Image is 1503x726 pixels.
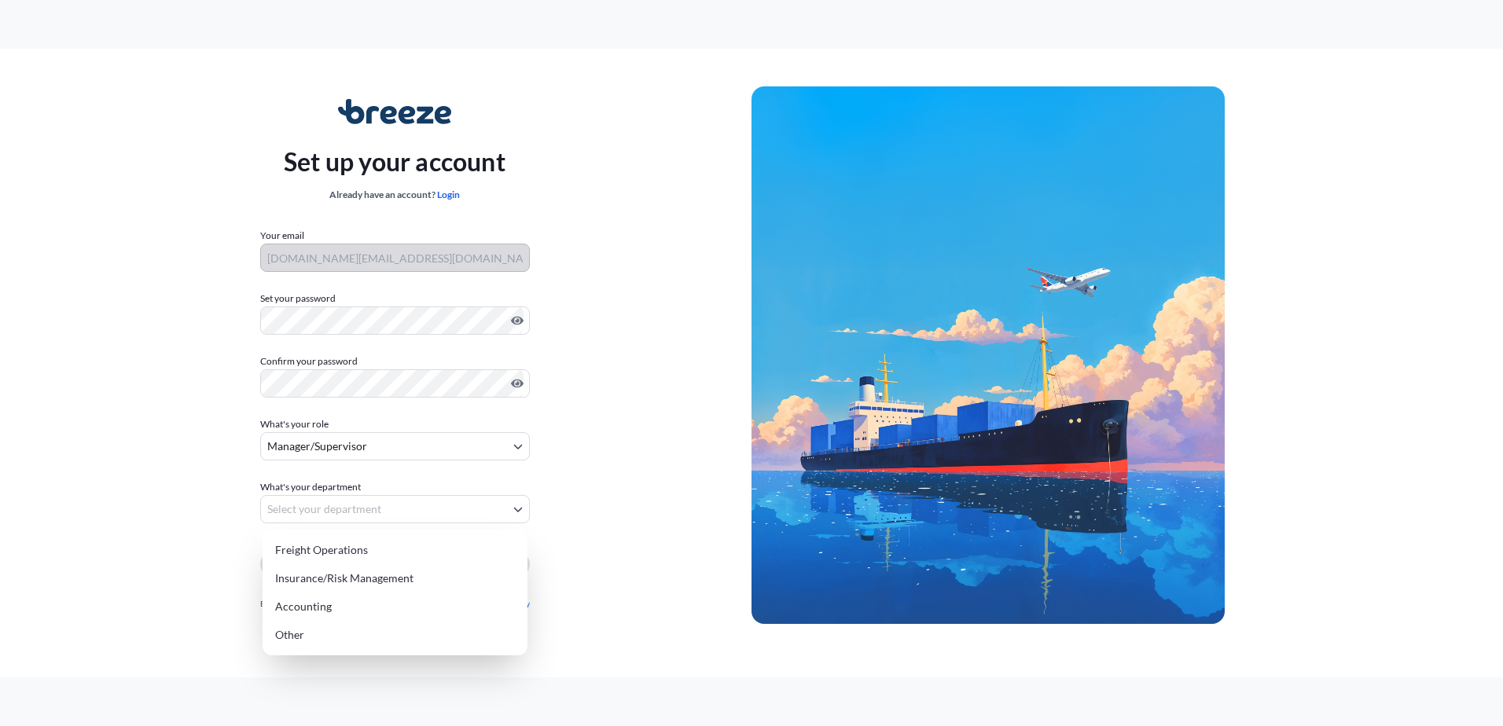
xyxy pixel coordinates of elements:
[511,377,524,390] button: Show password
[269,592,521,621] div: Accounting
[269,621,521,649] div: Other
[511,314,524,327] button: Show password
[269,536,521,564] div: Freight Operations
[269,564,521,592] div: Insurance/Risk Management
